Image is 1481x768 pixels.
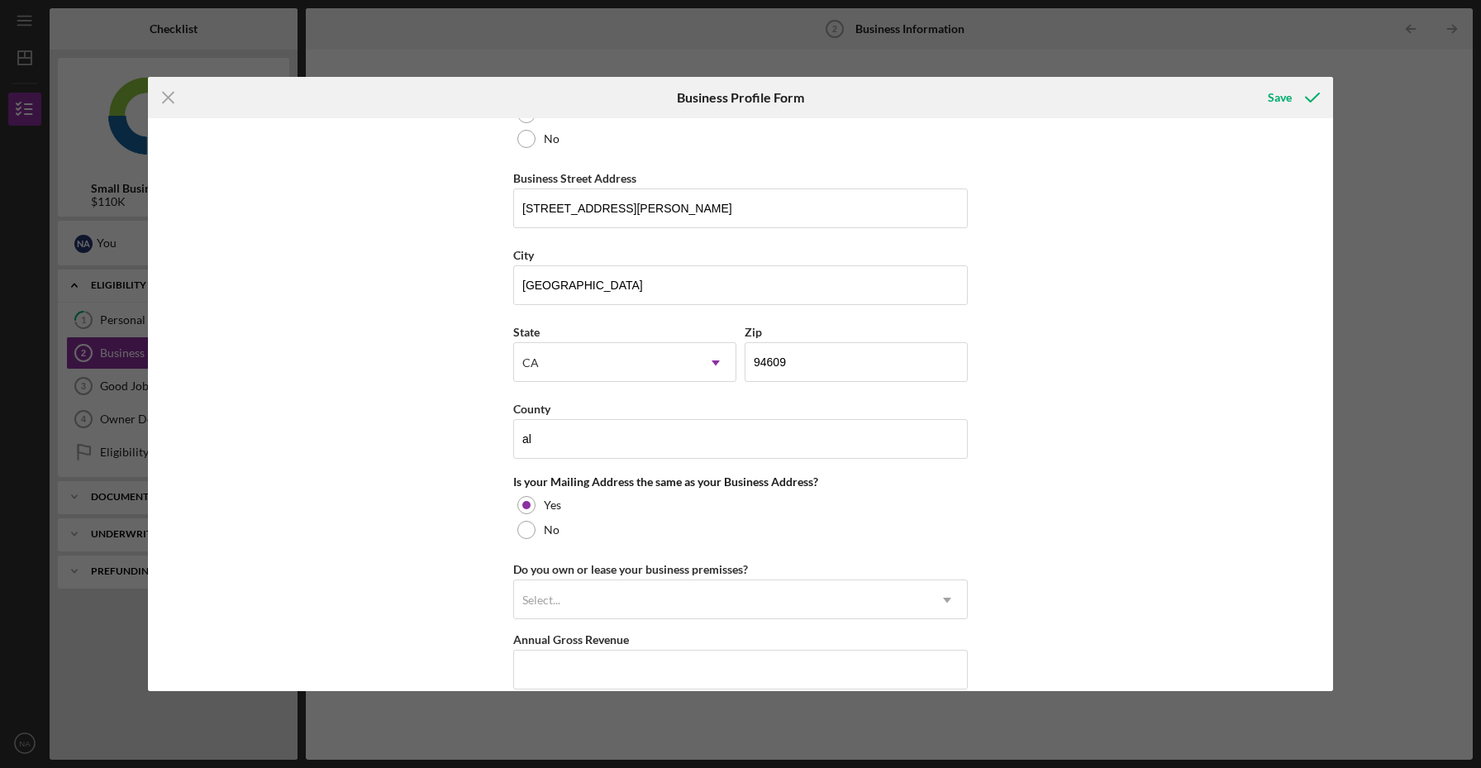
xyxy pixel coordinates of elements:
label: City [513,248,534,262]
label: No [544,132,560,145]
h6: Business Profile Form [677,90,804,105]
div: Select... [522,594,560,607]
label: County [513,402,550,416]
label: Yes [544,498,561,512]
button: Save [1251,81,1333,114]
div: Save [1268,81,1292,114]
label: Annual Gross Revenue [513,632,629,646]
div: CA [522,356,539,370]
label: No [544,523,560,537]
label: Zip [745,325,762,339]
div: Is your Mailing Address the same as your Business Address? [513,475,968,489]
label: Business Street Address [513,171,636,185]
